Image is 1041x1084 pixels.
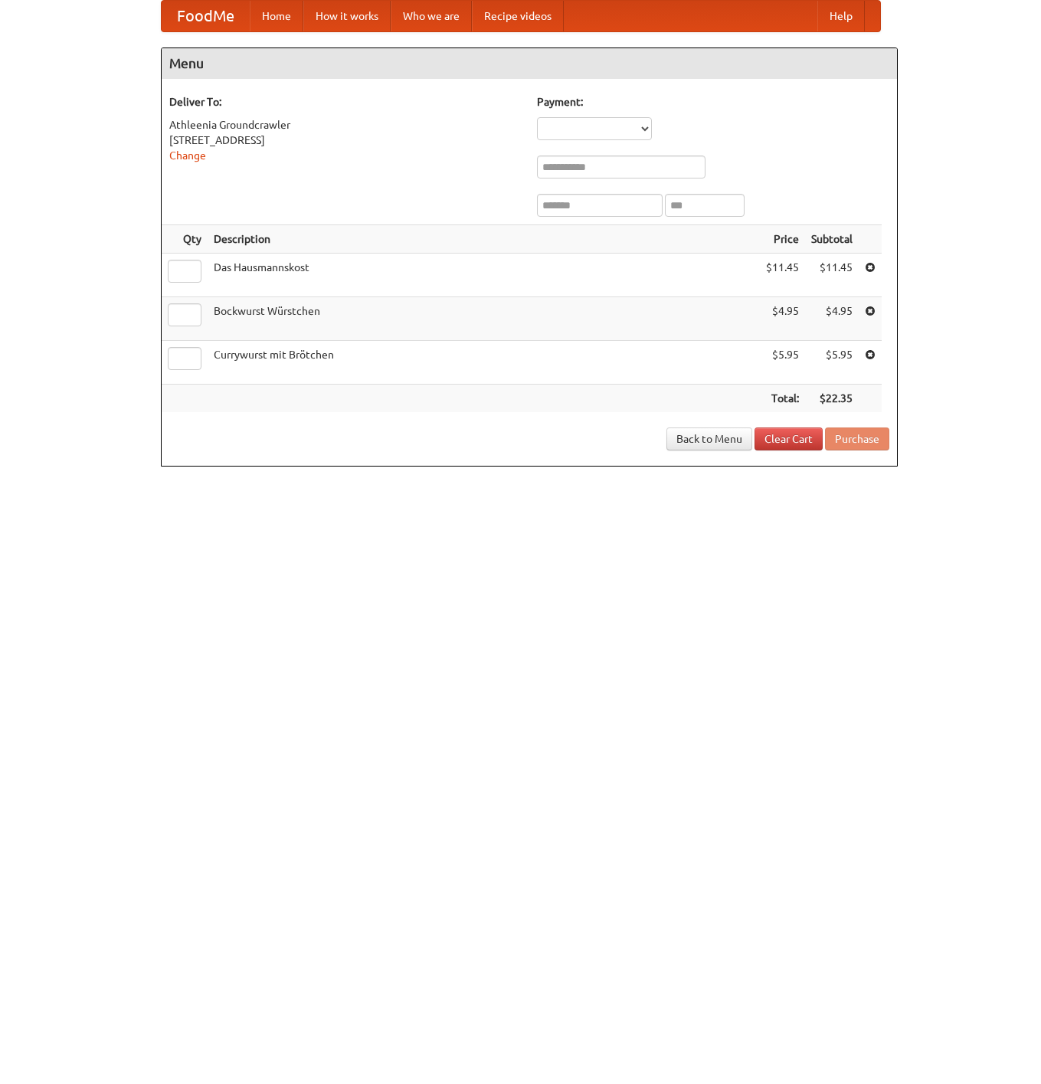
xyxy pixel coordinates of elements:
[162,1,250,31] a: FoodMe
[760,297,805,341] td: $4.95
[805,225,859,254] th: Subtotal
[760,341,805,385] td: $5.95
[169,149,206,162] a: Change
[169,117,522,133] div: Athleenia Groundcrawler
[817,1,865,31] a: Help
[162,225,208,254] th: Qty
[303,1,391,31] a: How it works
[760,225,805,254] th: Price
[805,254,859,297] td: $11.45
[805,385,859,413] th: $22.35
[666,427,752,450] a: Back to Menu
[208,297,760,341] td: Bockwurst Würstchen
[208,341,760,385] td: Currywurst mit Brötchen
[391,1,472,31] a: Who we are
[169,133,522,148] div: [STREET_ADDRESS]
[825,427,889,450] button: Purchase
[760,254,805,297] td: $11.45
[805,297,859,341] td: $4.95
[208,254,760,297] td: Das Hausmannskost
[537,94,889,110] h5: Payment:
[250,1,303,31] a: Home
[162,48,897,79] h4: Menu
[472,1,564,31] a: Recipe videos
[169,94,522,110] h5: Deliver To:
[760,385,805,413] th: Total:
[805,341,859,385] td: $5.95
[755,427,823,450] a: Clear Cart
[208,225,760,254] th: Description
